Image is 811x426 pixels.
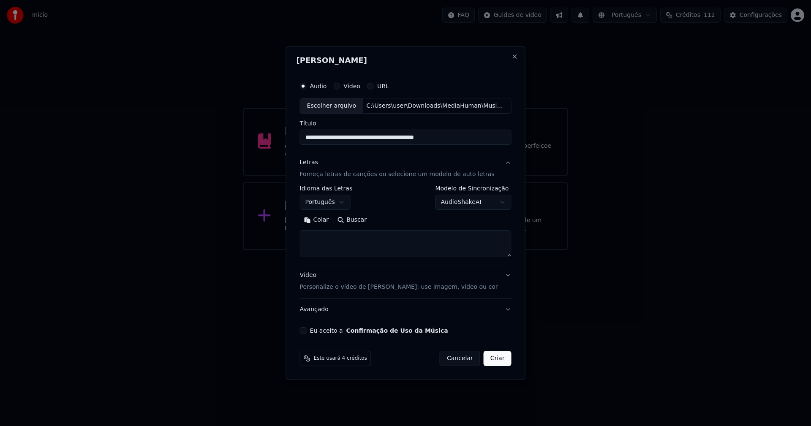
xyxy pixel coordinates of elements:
[300,265,512,298] button: VídeoPersonalize o vídeo de [PERSON_NAME]: use imagem, vídeo ou cor
[300,159,318,167] div: Letras
[300,283,498,291] p: Personalize o vídeo de [PERSON_NAME]: use imagem, vídeo ou cor
[314,355,367,362] span: Este usará 4 créditos
[300,214,333,227] button: Colar
[343,83,360,89] label: Vídeo
[363,102,506,110] div: C:\Users\user\Downloads\MediaHuman\Music\Agrupamento Musical Diapasão - Baile do Cha Cha Cha.mp3
[300,98,363,114] div: Escolher arquivo
[333,214,371,227] button: Buscar
[484,351,512,366] button: Criar
[440,351,480,366] button: Cancelar
[435,186,511,192] label: Modelo de Sincronização
[300,171,495,179] p: Forneça letras de canções ou selecione um modelo de auto letras
[346,328,448,334] button: Eu aceito a
[300,186,512,264] div: LetrasForneça letras de canções ou selecione um modelo de auto letras
[310,83,327,89] label: Áudio
[297,57,515,64] h2: [PERSON_NAME]
[300,186,353,192] label: Idioma das Letras
[300,298,512,320] button: Avançado
[300,152,512,186] button: LetrasForneça letras de canções ou selecione um modelo de auto letras
[300,121,512,127] label: Título
[310,328,448,334] label: Eu aceito a
[300,271,498,292] div: Vídeo
[377,83,389,89] label: URL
